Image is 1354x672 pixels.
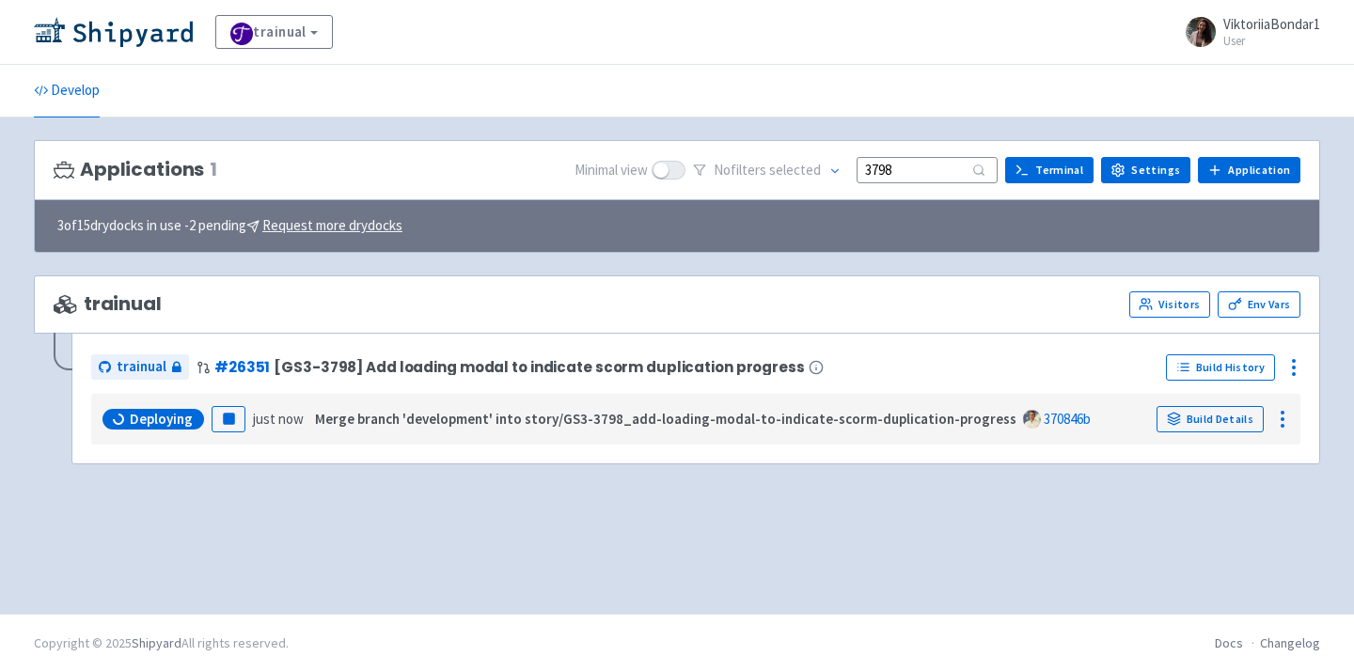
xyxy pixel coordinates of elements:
a: Settings [1101,157,1190,183]
span: 1 [210,159,217,180]
img: Shipyard logo [34,17,193,47]
span: trainual [117,356,166,378]
h3: Applications [54,159,217,180]
span: 3 of 15 drydocks in use - 2 pending [57,215,402,237]
div: Copyright © 2025 All rights reserved. [34,633,289,653]
a: Application [1198,157,1300,183]
strong: Merge branch 'development' into story/GS3-3798_add-loading-modal-to-indicate-scorm-duplication-pr... [315,410,1016,428]
a: Changelog [1260,634,1320,651]
span: Minimal view [575,160,648,181]
a: Build History [1166,354,1275,381]
span: No filter s [714,160,821,181]
span: trainual [54,293,162,315]
a: trainual [215,15,333,49]
a: Visitors [1129,291,1210,318]
a: Docs [1215,634,1243,651]
span: selected [769,161,821,179]
span: ViktoriiaBondar1 [1223,15,1320,33]
u: Request more drydocks [262,216,402,234]
a: Shipyard [132,634,181,651]
small: User [1223,35,1320,47]
a: Env Vars [1218,291,1300,318]
a: Build Details [1157,406,1264,432]
a: Terminal [1005,157,1094,183]
input: Search... [857,157,998,182]
time: just now [253,410,304,428]
a: ViktoriiaBondar1 User [1174,17,1320,47]
a: trainual [91,354,189,380]
button: Pause [212,406,245,432]
a: #26351 [214,357,270,377]
a: 370846b [1044,410,1091,428]
span: [GS3-3798] Add loading modal to indicate scorm duplication progress [274,359,804,375]
span: Deploying [130,410,193,429]
a: Develop [34,65,100,117]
